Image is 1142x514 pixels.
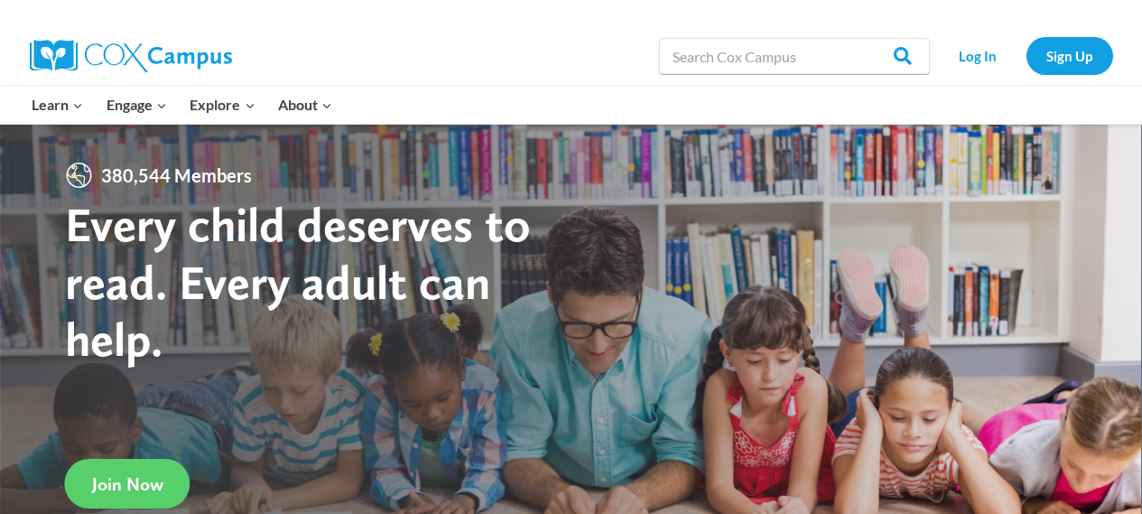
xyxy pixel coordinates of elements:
a: Sign Up [1026,37,1113,74]
img: Cox Campus [30,40,232,72]
nav: Secondary Navigation [939,37,1113,74]
span: Explore [190,93,255,117]
span: Learn [32,93,83,117]
input: Search Cox Campus [659,38,930,74]
span: Engage [107,93,167,117]
nav: Primary Navigation [21,86,344,124]
span: 380,544 Members [94,161,259,190]
a: Join Now [65,459,190,509]
strong: Every child deserves to read. Every adult can help. [65,195,531,368]
span: Join Now [92,473,163,495]
a: Log In [939,37,1017,74]
span: About [278,93,332,117]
